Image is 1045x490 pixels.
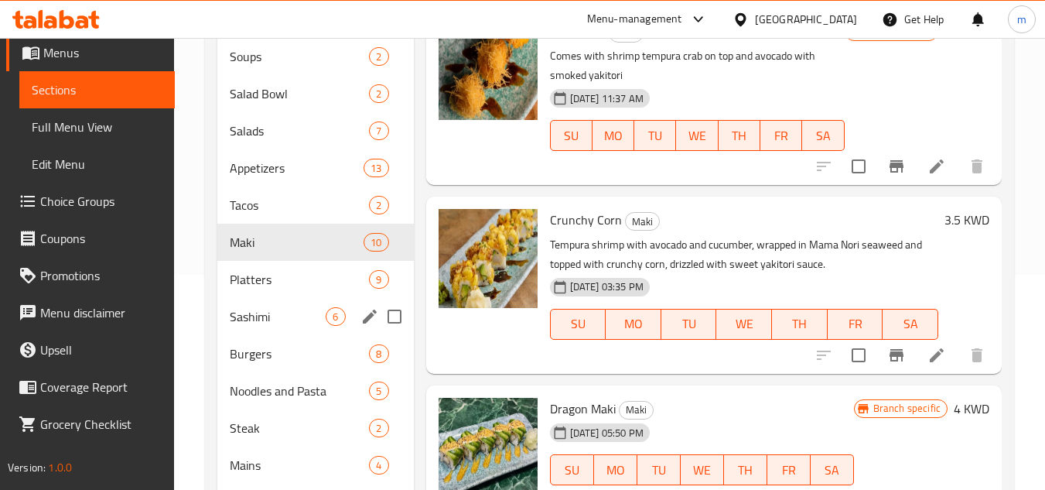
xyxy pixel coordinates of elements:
[878,148,915,185] button: Branch-specific-item
[724,454,767,485] button: TH
[230,382,369,400] span: Noodles and Pasta
[217,447,413,484] div: Mains4
[722,313,766,335] span: WE
[550,208,622,231] span: Crunchy Corn
[370,50,388,64] span: 2
[326,310,344,324] span: 6
[619,401,654,420] div: Maki
[557,459,588,481] span: SU
[48,457,72,478] span: 1.0.0
[32,118,162,136] span: Full Menu View
[716,309,772,340] button: WE
[230,456,369,475] div: Mains
[1017,11,1026,28] span: m
[370,87,388,101] span: 2
[687,459,718,481] span: WE
[842,150,875,183] span: Select to update
[606,309,661,340] button: MO
[725,125,754,147] span: TH
[230,159,364,177] div: Appetizers
[230,84,369,103] span: Salad Bowl
[217,187,413,224] div: Tacos2
[772,309,828,340] button: TH
[6,406,175,443] a: Grocery Checklist
[230,307,326,326] span: Sashimi
[883,309,938,340] button: SA
[927,346,946,365] a: Edit menu item
[550,120,593,151] button: SU
[217,75,413,112] div: Salad Bowl2
[767,125,796,147] span: FR
[944,21,989,43] h6: 2.9 KWD
[6,331,175,368] a: Upsell
[369,196,388,214] div: items
[369,84,388,103] div: items
[43,43,162,62] span: Menus
[593,120,634,151] button: MO
[217,149,413,187] div: Appetizers13
[889,313,932,335] span: SA
[550,46,845,85] p: Comes with shrimp tempura crab on top and avocado with smoked yakitori
[644,459,674,481] span: TU
[760,120,802,151] button: FR
[40,303,162,322] span: Menu disclaimer
[557,313,600,335] span: SU
[370,384,388,399] span: 5
[369,456,388,475] div: items
[217,409,413,447] div: Steak2
[40,266,162,285] span: Promotions
[6,34,175,71] a: Menus
[802,120,844,151] button: SA
[369,344,388,363] div: items
[19,146,175,183] a: Edit Menu
[364,161,388,176] span: 13
[230,419,369,437] span: Steak
[230,47,369,66] span: Soups
[867,401,947,416] span: Branch specific
[842,339,875,372] span: Select to update
[927,157,946,176] a: Edit menu item
[944,209,989,231] h6: 3.5 KWD
[230,344,369,363] span: Burgers
[364,233,388,252] div: items
[564,426,650,440] span: [DATE] 05:50 PM
[637,454,681,485] button: TU
[217,224,413,261] div: Maki10
[32,81,162,99] span: Sections
[40,378,162,396] span: Coverage Report
[370,198,388,213] span: 2
[6,368,175,406] a: Coverage Report
[370,458,388,473] span: 4
[439,209,538,308] img: Crunchy Corn
[370,347,388,362] span: 8
[625,212,660,231] div: Maki
[811,454,854,485] button: SA
[550,397,616,420] span: Dragon Maki
[954,398,989,420] h6: 4 KWD
[730,459,761,481] span: TH
[778,313,821,335] span: TH
[369,382,388,400] div: items
[230,122,369,140] div: Salads
[6,257,175,294] a: Promotions
[439,21,538,120] img: Momo Roll
[217,372,413,409] div: Noodles and Pasta5
[19,71,175,108] a: Sections
[6,183,175,220] a: Choice Groups
[370,272,388,287] span: 9
[599,125,628,147] span: MO
[217,335,413,372] div: Burgers8
[668,313,711,335] span: TU
[557,125,586,147] span: SU
[230,196,369,214] div: Tacos
[364,235,388,250] span: 10
[369,270,388,289] div: items
[681,454,724,485] button: WE
[594,454,637,485] button: MO
[550,309,606,340] button: SU
[878,337,915,374] button: Branch-specific-item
